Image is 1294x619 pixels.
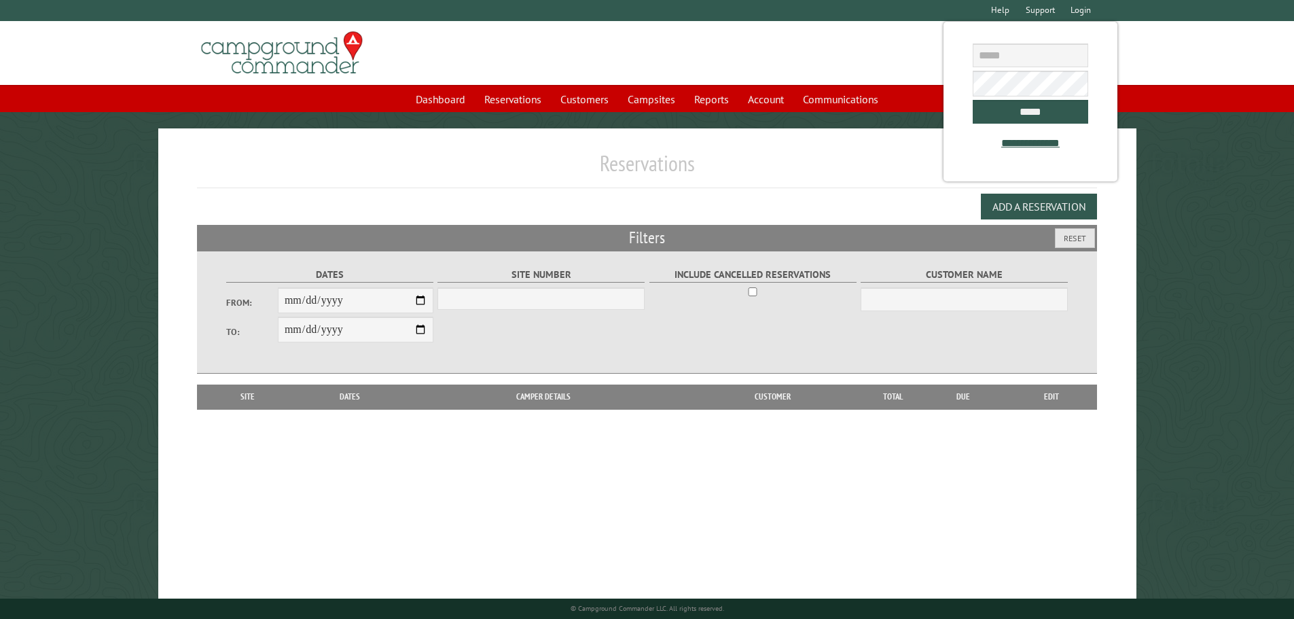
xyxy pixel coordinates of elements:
[795,86,886,112] a: Communications
[552,86,617,112] a: Customers
[1006,385,1098,409] th: Edit
[649,267,857,283] label: Include Cancelled Reservations
[292,385,408,409] th: Dates
[197,150,1098,188] h1: Reservations
[740,86,792,112] a: Account
[226,325,278,338] label: To:
[408,86,473,112] a: Dashboard
[226,296,278,309] label: From:
[437,267,645,283] label: Site Number
[861,267,1068,283] label: Customer Name
[226,267,433,283] label: Dates
[619,86,683,112] a: Campsites
[571,604,724,613] small: © Campground Commander LLC. All rights reserved.
[197,26,367,79] img: Campground Commander
[981,194,1097,219] button: Add a Reservation
[866,385,920,409] th: Total
[1055,228,1095,248] button: Reset
[686,86,737,112] a: Reports
[408,385,679,409] th: Camper Details
[476,86,550,112] a: Reservations
[197,225,1098,251] h2: Filters
[679,385,866,409] th: Customer
[920,385,1006,409] th: Due
[204,385,292,409] th: Site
